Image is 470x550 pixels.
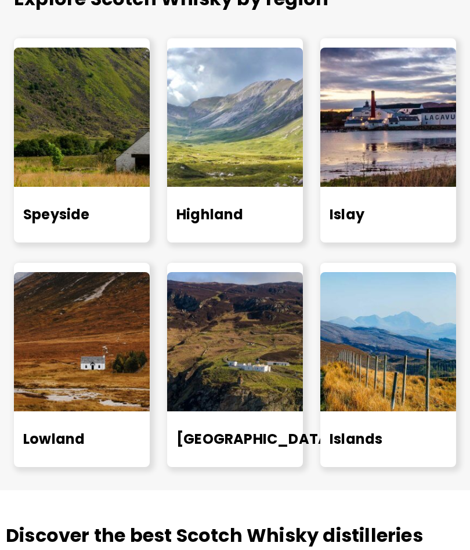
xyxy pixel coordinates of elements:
img: Scotland - Speyside - Whisky Region [14,48,150,187]
img: Scotland - Islands - Whisky Region [320,273,456,412]
img: Scotland - Islay - Whisky Region [320,48,456,187]
h2: Discover the best Scotch Whisky distilleries [6,524,464,548]
a: Lowland [23,430,85,449]
a: [GEOGRAPHIC_DATA] [176,430,336,449]
a: Islay [330,205,364,225]
a: Speyside [23,205,90,225]
img: Scotland - Campbeltown - Whisky Region [167,273,303,412]
img: Scotland - Highlands - Whisky Region [167,48,303,187]
a: Islands [330,430,382,449]
a: Highland [176,205,244,225]
img: Scotland - Lowlands - Whisky Region [14,273,150,412]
